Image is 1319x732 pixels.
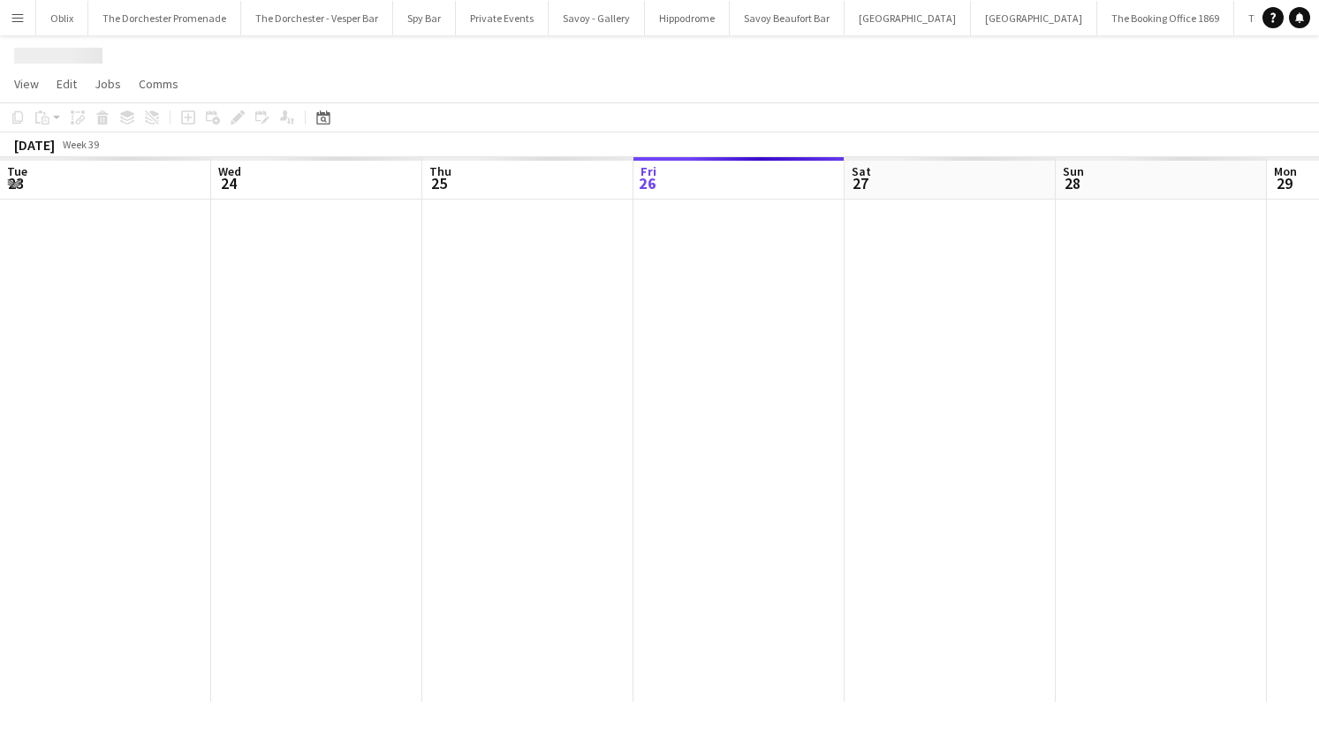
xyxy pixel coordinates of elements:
[95,76,121,92] span: Jobs
[7,163,27,179] span: Tue
[4,173,27,193] span: 23
[14,136,55,154] div: [DATE]
[14,76,39,92] span: View
[730,1,845,35] button: Savoy Beaufort Bar
[241,1,393,35] button: The Dorchester - Vesper Bar
[427,173,451,193] span: 25
[1274,163,1297,179] span: Mon
[456,1,549,35] button: Private Events
[218,163,241,179] span: Wed
[393,1,456,35] button: Spy Bar
[87,72,128,95] a: Jobs
[638,173,656,193] span: 26
[1063,163,1084,179] span: Sun
[1060,173,1084,193] span: 28
[58,138,102,151] span: Week 39
[1271,173,1297,193] span: 29
[132,72,186,95] a: Comms
[88,1,241,35] button: The Dorchester Promenade
[36,1,88,35] button: Oblix
[429,163,451,179] span: Thu
[7,72,46,95] a: View
[1097,1,1234,35] button: The Booking Office 1869
[57,76,77,92] span: Edit
[216,173,241,193] span: 24
[549,1,645,35] button: Savoy - Gallery
[139,76,178,92] span: Comms
[49,72,84,95] a: Edit
[641,163,656,179] span: Fri
[852,163,871,179] span: Sat
[849,173,871,193] span: 27
[971,1,1097,35] button: [GEOGRAPHIC_DATA]
[645,1,730,35] button: Hippodrome
[845,1,971,35] button: [GEOGRAPHIC_DATA]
